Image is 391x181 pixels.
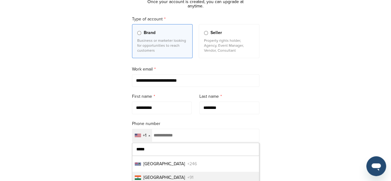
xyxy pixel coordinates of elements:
[204,38,254,53] p: Property rights holder, Agency, Event Manager, Vendor, Consultant
[143,161,185,167] span: [GEOGRAPHIC_DATA]
[132,129,152,142] div: Selected country
[143,133,147,138] div: +1
[210,29,222,36] span: Seller
[143,174,185,181] span: [GEOGRAPHIC_DATA]
[199,93,259,100] label: Last name
[204,31,208,35] input: Seller Property rights holder, Agency, Event Manager, Vendor, Consultant
[132,93,192,100] label: First name
[144,29,155,36] span: Brand
[132,120,259,127] label: Phone number
[132,16,259,23] label: Type of account
[137,38,187,53] p: Business or marketer looking for opportunities to reach customers
[187,161,197,167] span: +246
[366,156,386,176] iframe: Button to launch messaging window
[137,31,141,35] input: Brand Business or marketer looking for opportunities to reach customers
[132,66,259,73] label: Work email
[187,174,193,181] span: +91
